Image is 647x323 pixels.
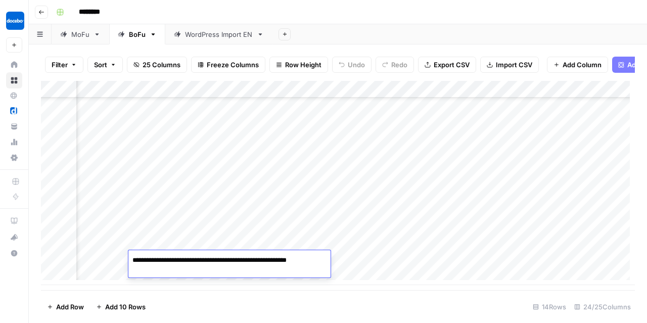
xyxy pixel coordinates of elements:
button: Redo [376,57,414,73]
button: Filter [45,57,83,73]
button: Export CSV [418,57,476,73]
button: Add 10 Rows [90,299,152,315]
img: y40elq8w6bmqlakrd2chaqr5nb67 [10,107,17,114]
span: Filter [52,60,68,70]
div: BoFu [129,29,146,39]
button: Import CSV [480,57,539,73]
a: Usage [6,134,22,150]
div: What's new? [7,229,22,245]
a: Your Data [6,118,22,134]
button: Add Column [547,57,608,73]
a: MoFu [52,24,109,44]
div: WordPress Import EN [185,29,253,39]
a: Browse [6,72,22,88]
div: 24/25 Columns [570,299,635,315]
span: Add 10 Rows [105,302,146,312]
div: 14 Rows [529,299,570,315]
span: Redo [391,60,407,70]
span: Add Column [563,60,602,70]
span: Freeze Columns [207,60,259,70]
button: Undo [332,57,372,73]
button: Help + Support [6,245,22,261]
a: WordPress Import EN [165,24,272,44]
span: Undo [348,60,365,70]
button: Row Height [269,57,328,73]
a: Settings [6,150,22,166]
a: Home [6,57,22,73]
button: 25 Columns [127,57,187,73]
button: Workspace: Docebo [6,8,22,33]
span: Add Row [56,302,84,312]
span: Export CSV [434,60,470,70]
span: 25 Columns [143,60,180,70]
button: Sort [87,57,123,73]
div: MoFu [71,29,89,39]
span: Sort [94,60,107,70]
span: Row Height [285,60,321,70]
img: Docebo Logo [6,12,24,30]
button: Freeze Columns [191,57,265,73]
span: Import CSV [496,60,532,70]
a: AirOps Academy [6,213,22,229]
button: What's new? [6,229,22,245]
button: Add Row [41,299,90,315]
a: BoFu [109,24,165,44]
